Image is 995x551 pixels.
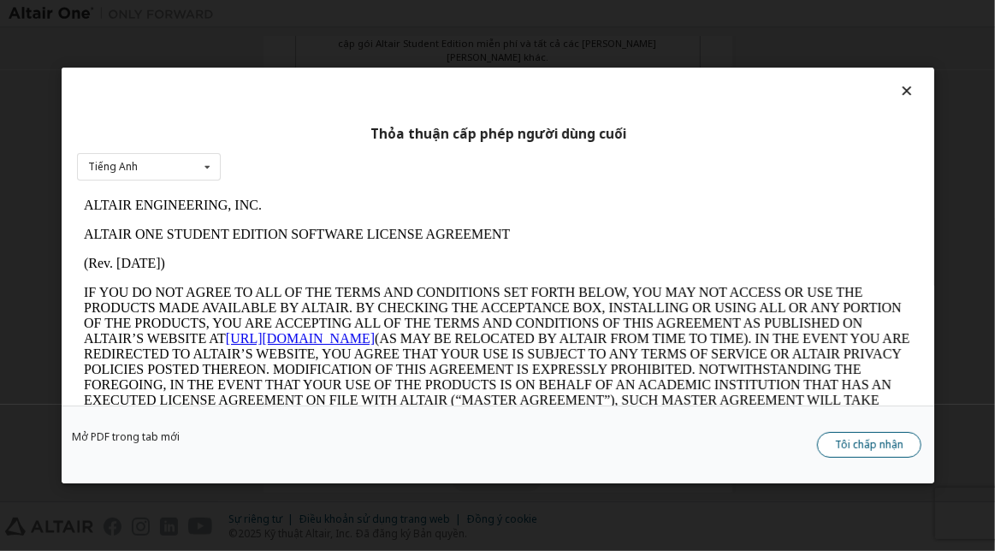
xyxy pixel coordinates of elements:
[77,126,919,143] div: Thỏa thuận cấp phép người dùng cuối
[149,140,298,155] a: [URL][DOMAIN_NAME]
[7,65,835,80] p: (Rev. [DATE])
[7,36,835,51] p: ALTAIR ONE STUDENT EDITION SOFTWARE LICENSE AGREEMENT
[88,162,138,172] div: Tiếng Anh
[72,432,180,442] a: Mở PDF trong tab mới
[7,7,835,22] p: ALTAIR ENGINEERING, INC.
[7,94,835,233] p: IF YOU DO NOT AGREE TO ALL OF THE TERMS AND CONDITIONS SET FORTH BELOW, YOU MAY NOT ACCESS OR USE...
[7,246,835,323] p: This Altair One Student Edition Software License Agreement (“Agreement”) is between Altair Engine...
[817,432,921,458] button: Tôi chấp nhận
